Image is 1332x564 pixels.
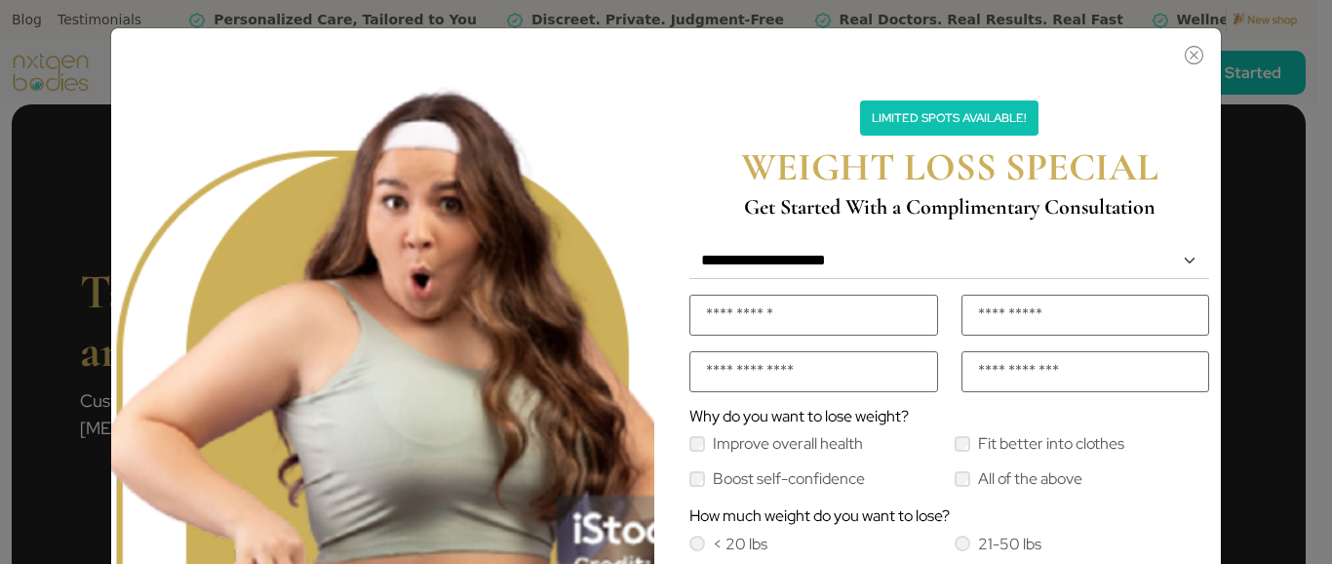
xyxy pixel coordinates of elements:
[693,194,1205,220] h4: Get Started With a Complimentary Consultation
[678,38,1207,61] button: Close
[860,101,1038,136] p: Limited Spots Available!
[978,471,1082,487] label: All of the above
[713,537,767,552] label: < 20 lbs
[978,537,1041,552] label: 21-50 lbs
[689,409,909,424] label: Why do you want to lose weight?
[713,436,863,452] label: Improve overall health
[713,471,865,487] label: Boost self-confidence
[689,508,950,524] label: How much weight do you want to lose?
[978,436,1124,452] label: Fit better into clothes
[693,143,1205,190] h2: WEIGHT LOSS SPECIAL
[689,243,1209,279] select: Default select example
